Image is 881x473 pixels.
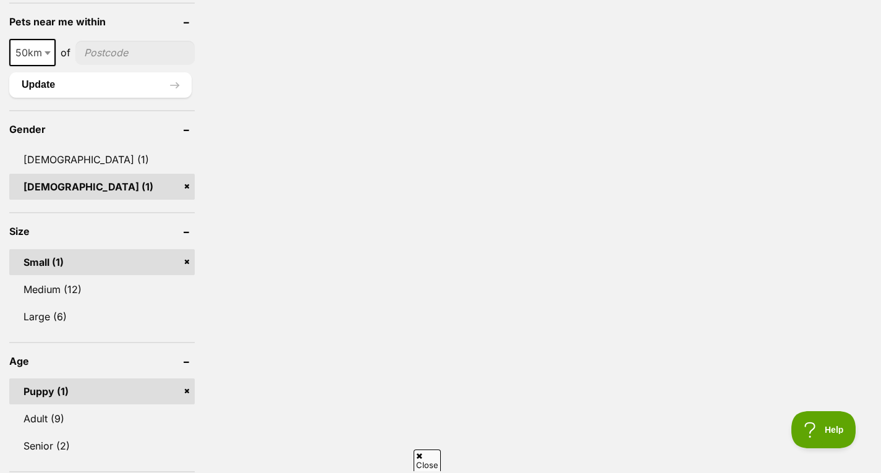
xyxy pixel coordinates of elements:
a: Puppy (1) [9,378,195,404]
button: Update [9,72,192,97]
iframe: Help Scout Beacon - Open [791,411,856,448]
header: Gender [9,124,195,135]
a: Small (1) [9,249,195,275]
a: Large (6) [9,304,195,330]
header: Size [9,226,195,237]
span: 50km [9,39,56,66]
input: postcode [75,41,195,64]
header: Pets near me within [9,16,195,27]
span: of [61,45,70,60]
a: Medium (12) [9,276,195,302]
a: [DEMOGRAPHIC_DATA] (1) [9,174,195,200]
span: Close [414,450,441,471]
a: Adult (9) [9,406,195,432]
header: Age [9,356,195,367]
a: [DEMOGRAPHIC_DATA] (1) [9,147,195,173]
a: Senior (2) [9,433,195,459]
span: 50km [11,44,54,61]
